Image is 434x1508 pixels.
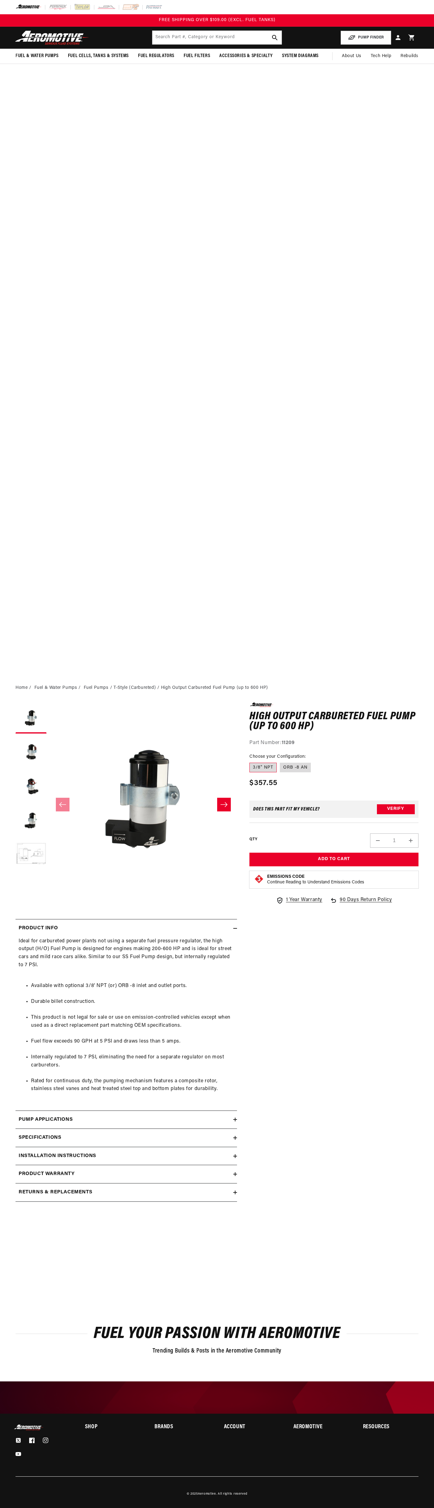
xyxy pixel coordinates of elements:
[219,53,273,59] span: Accessories & Specialty
[363,1425,418,1430] summary: Resources
[267,880,364,885] p: Continue Reading to Understand Emissions Codes
[16,1326,418,1341] h2: Fuel Your Passion with Aeromotive
[267,874,305,879] strong: Emissions Code
[16,839,47,870] button: Load image 5 in gallery view
[184,53,210,59] span: Fuel Filters
[286,896,322,904] span: 1 Year Warranty
[249,712,418,731] h1: High Output Carbureted Fuel Pump (up to 600 HP)
[19,1134,61,1142] h2: Specifications
[19,924,58,932] h2: Product Info
[56,798,69,811] button: Slide left
[13,30,91,45] img: Aeromotive
[159,18,275,22] span: FREE SHIPPING OVER $109.00 (EXCL. FUEL TANKS)
[11,49,63,63] summary: Fuel & Water Pumps
[31,1014,234,1030] li: This product is not legal for sale or use on emission-controlled vehicles except when used as a d...
[13,1425,44,1430] img: Aeromotive
[267,874,364,885] button: Emissions CodeContinue Reading to Understand Emissions Codes
[16,53,59,59] span: Fuel & Water Pumps
[249,778,277,789] span: $357.55
[16,702,47,734] button: Load image 1 in gallery view
[179,49,215,63] summary: Fuel Filters
[133,49,179,63] summary: Fuel Regulators
[217,798,231,811] button: Slide right
[152,31,282,44] input: Search by Part Number, Category or Keyword
[215,49,277,63] summary: Accessories & Specialty
[16,684,28,691] a: Home
[154,1425,210,1430] summary: Brands
[16,684,418,691] nav: breadcrumbs
[268,31,282,44] button: search button
[366,49,396,64] summary: Tech Help
[31,1053,234,1069] li: Internally regulated to 7 PSI, eliminating the need for a separate regulator on most carburetors.
[16,702,237,907] media-gallery: Gallery Viewer
[377,804,415,814] button: Verify
[218,1492,247,1496] small: All rights reserved
[253,807,320,812] div: Does This part fit My vehicle?
[114,684,161,691] li: T-Style (Carbureted)
[16,1183,237,1201] summary: Returns & replacements
[277,49,323,63] summary: System Diagrams
[16,771,47,802] button: Load image 3 in gallery view
[282,53,319,59] span: System Diagrams
[19,1116,73,1124] h2: Pump Applications
[34,684,77,691] a: Fuel & Water Pumps
[249,763,277,773] label: 3/8" NPT
[16,737,47,768] button: Load image 2 in gallery view
[16,1129,237,1147] summary: Specifications
[63,49,133,63] summary: Fuel Cells, Tanks & Systems
[153,1348,281,1354] span: Trending Builds & Posts in the Aeromotive Community
[282,740,295,745] strong: 11209
[342,54,361,58] span: About Us
[371,53,391,60] span: Tech Help
[330,896,392,910] a: 90 Days Return Policy
[85,1425,141,1430] summary: Shop
[161,684,268,691] li: High Output Carbureted Fuel Pump (up to 600 HP)
[198,1492,216,1496] a: Aeromotive
[31,1077,234,1093] li: Rated for continuous duty, the pumping mechanism features a composite rotor, stainless steel vane...
[293,1425,349,1430] summary: Aeromotive
[19,1170,75,1178] h2: Product warranty
[19,1152,96,1160] h2: Installation Instructions
[16,937,237,1101] div: Ideal for carbureted power plants not using a separate fuel pressure regulator, the high output (...
[31,998,234,1006] li: Durable billet construction.
[340,896,392,910] span: 90 Days Return Policy
[84,684,109,691] a: Fuel Pumps
[138,53,174,59] span: Fuel Regulators
[249,853,418,867] button: Add to Cart
[16,1165,237,1183] summary: Product warranty
[16,1147,237,1165] summary: Installation Instructions
[224,1425,280,1430] summary: Account
[249,753,306,760] legend: Choose your Configuration:
[341,31,391,45] button: PUMP FINDER
[68,53,129,59] span: Fuel Cells, Tanks & Systems
[337,49,366,64] a: About Us
[16,1111,237,1129] summary: Pump Applications
[16,805,47,836] button: Load image 4 in gallery view
[276,896,322,904] a: 1 Year Warranty
[400,53,418,60] span: Rebuilds
[19,1188,92,1196] h2: Returns & replacements
[31,982,234,990] li: Available with optional 3/8' NPT (or) ORB -8 inlet and outlet ports.
[280,763,311,773] label: ORB -8 AN
[249,739,418,747] div: Part Number:
[31,1038,234,1046] li: Fuel flow exceeds 90 GPH at 5 PSI and draws less than 5 amps.
[396,49,423,64] summary: Rebuilds
[249,837,257,842] label: QTY
[254,874,264,884] img: Emissions code
[187,1492,217,1496] small: © 2025 .
[16,919,237,937] summary: Product Info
